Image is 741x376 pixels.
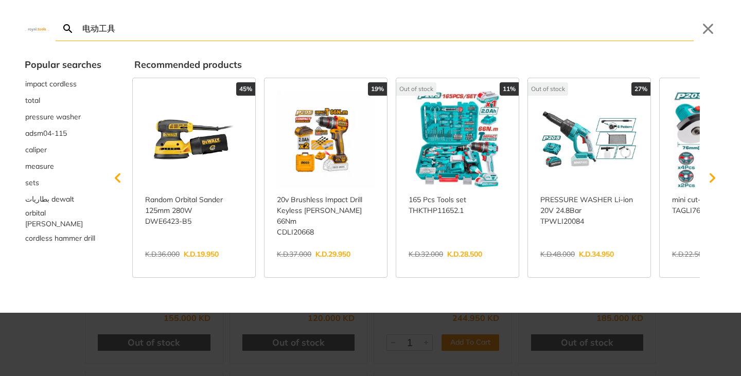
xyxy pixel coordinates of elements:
[134,58,716,71] div: Recommended products
[528,82,568,96] div: Out of stock
[25,92,101,109] button: Select suggestion: total
[25,230,101,246] button: Select suggestion: cordless hammer drill
[25,177,39,188] span: sets
[368,82,387,96] div: 19%
[25,194,74,205] span: بطاريات dewalt
[700,21,716,37] button: Close
[25,145,47,155] span: caliper
[236,82,255,96] div: 45%
[631,82,650,96] div: 27%
[25,141,101,158] button: Select suggestion: caliper
[25,191,101,207] button: Select suggestion: بطاريات dewalt
[25,95,40,106] span: total
[25,233,95,244] span: cordless hammer drill
[500,82,519,96] div: 11%
[25,79,77,89] span: impact cordless
[25,109,101,125] button: Select suggestion: pressure washer
[25,158,101,174] button: Select suggestion: measure
[108,168,128,188] svg: Scroll left
[25,207,101,230] div: Suggestion: orbital sande
[25,92,101,109] div: Suggestion: total
[25,112,81,122] span: pressure washer
[25,125,101,141] button: Select suggestion: adsm04-115
[25,109,101,125] div: Suggestion: pressure washer
[25,191,101,207] div: Suggestion: بطاريات dewalt
[25,207,101,230] button: Select suggestion: orbital sande
[80,16,694,41] input: Search…
[62,23,74,35] svg: Search
[25,230,101,246] div: Suggestion: cordless hammer drill
[25,158,101,174] div: Suggestion: measure
[25,161,54,172] span: measure
[25,174,101,191] div: Suggestion: sets
[25,141,101,158] div: Suggestion: caliper
[25,208,101,229] span: orbital [PERSON_NAME]
[25,58,101,71] div: Popular searches
[25,174,101,191] button: Select suggestion: sets
[25,76,101,92] button: Select suggestion: impact cordless
[396,82,436,96] div: Out of stock
[25,76,101,92] div: Suggestion: impact cordless
[25,128,67,139] span: adsm04-115
[25,26,49,31] img: Close
[25,125,101,141] div: Suggestion: adsm04-115
[702,168,722,188] svg: Scroll right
